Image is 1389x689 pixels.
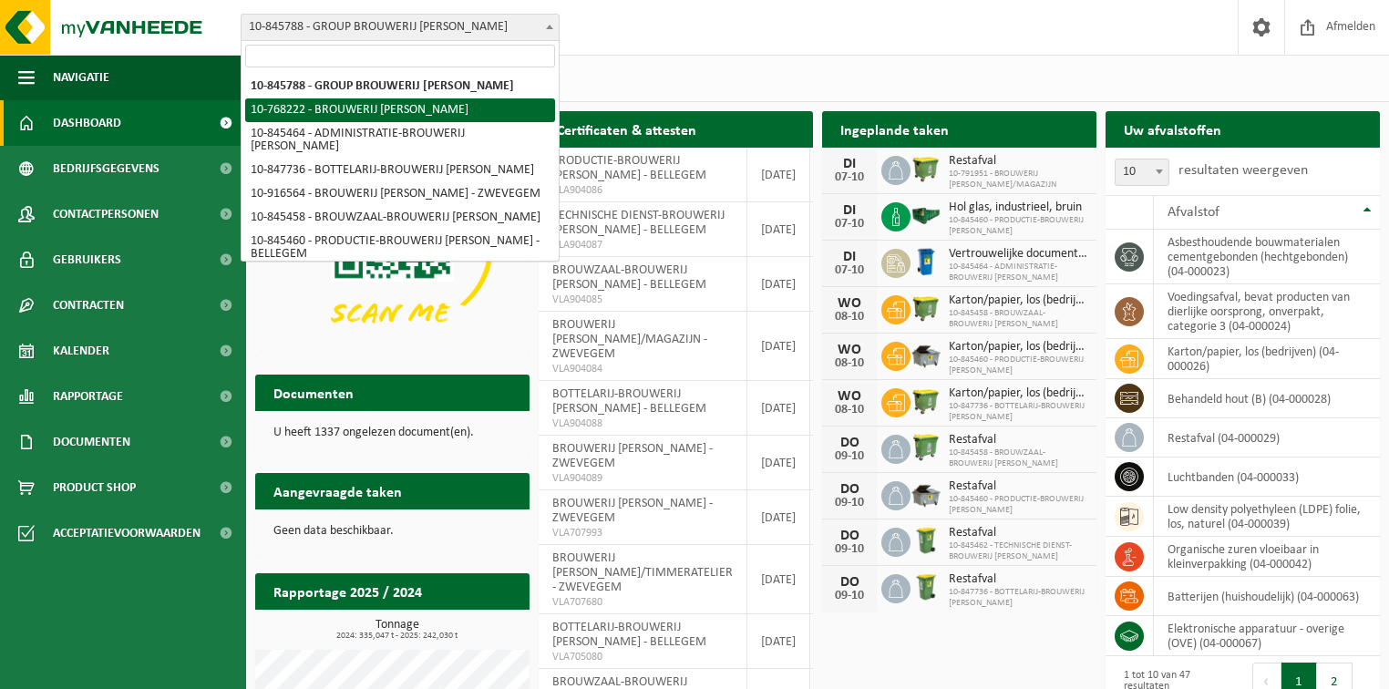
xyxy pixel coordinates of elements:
[911,246,941,277] img: WB-0240-HPE-BE-09
[552,551,733,594] span: BROUWERIJ [PERSON_NAME]/TIMMERATELIER - ZWEVEGEM
[53,374,123,419] span: Rapportage
[245,159,555,182] li: 10-847736 - BOTTELARIJ-BROUWERIJ [PERSON_NAME]
[53,328,109,374] span: Kalender
[1154,537,1380,577] td: organische zuren vloeibaar in kleinverpakking (04-000042)
[552,595,733,610] span: VLA707680
[552,471,733,486] span: VLA904089
[394,609,528,645] a: Bekijk rapportage
[53,100,121,146] span: Dashboard
[831,436,868,450] div: DO
[1168,205,1219,220] span: Afvalstof
[245,75,555,98] li: 10-845788 - GROUP BROUWERIJ [PERSON_NAME]
[831,482,868,497] div: DO
[242,15,559,40] span: 10-845788 - GROUP BROUWERIJ OMER VANDER GHINSTE
[747,257,810,312] td: [DATE]
[552,526,733,540] span: VLA707993
[1154,339,1380,379] td: karton/papier, los (bedrijven) (04-000026)
[264,632,530,641] span: 2024: 335,047 t - 2025: 242,030 t
[831,543,868,556] div: 09-10
[552,650,733,664] span: VLA705080
[539,111,715,147] h2: Certificaten & attesten
[911,153,941,184] img: WB-1100-HPE-GN-50
[831,404,868,416] div: 08-10
[831,529,868,543] div: DO
[747,490,810,545] td: [DATE]
[831,343,868,357] div: WO
[949,355,1087,376] span: 10-845460 - PRODUCTIE-BROUWERIJ [PERSON_NAME]
[949,386,1087,401] span: Karton/papier, los (bedrijven)
[245,182,555,206] li: 10-916564 - BROUWERIJ [PERSON_NAME] - ZWEVEGEM
[1178,163,1308,178] label: resultaten weergeven
[911,293,941,324] img: WB-1100-HPE-GN-50
[1154,379,1380,418] td: behandeld hout (B) (04-000028)
[831,389,868,404] div: WO
[822,111,967,147] h2: Ingeplande taken
[255,573,440,609] h2: Rapportage 2025 / 2024
[949,401,1087,423] span: 10-847736 - BOTTELARIJ-BROUWERIJ [PERSON_NAME]
[1115,159,1169,186] span: 10
[1154,616,1380,656] td: elektronische apparatuur - overige (OVE) (04-000067)
[53,283,124,328] span: Contracten
[831,311,868,324] div: 08-10
[949,308,1087,330] span: 10-845458 - BROUWZAAL-BROUWERIJ [PERSON_NAME]
[273,427,511,439] p: U heeft 1337 ongelezen document(en).
[949,154,1087,169] span: Restafval
[1106,111,1240,147] h2: Uw afvalstoffen
[245,122,555,159] li: 10-845464 - ADMINISTRATIE-BROUWERIJ [PERSON_NAME]
[53,465,136,510] span: Product Shop
[831,250,868,264] div: DI
[255,473,420,509] h2: Aangevraagde taken
[911,525,941,556] img: WB-0240-HPE-GN-50
[255,375,372,410] h2: Documenten
[747,148,810,202] td: [DATE]
[552,318,707,361] span: BROUWERIJ [PERSON_NAME]/MAGAZIJN - ZWEVEGEM
[552,293,733,307] span: VLA904085
[552,183,733,198] span: VLA904086
[53,191,159,237] span: Contactpersonen
[1154,230,1380,284] td: asbesthoudende bouwmaterialen cementgebonden (hechtgebonden) (04-000023)
[552,362,733,376] span: VLA904084
[831,450,868,463] div: 09-10
[1154,497,1380,537] td: low density polyethyleen (LDPE) folie, los, naturel (04-000039)
[831,575,868,590] div: DO
[53,510,201,556] span: Acceptatievoorwaarden
[552,497,713,525] span: BROUWERIJ [PERSON_NAME] - ZWEVEGEM
[911,386,941,416] img: WB-1100-HPE-GN-50
[949,201,1087,215] span: Hol glas, industrieel, bruin
[552,263,706,292] span: BROUWZAAL-BROUWERIJ [PERSON_NAME] - BELLEGEM
[552,238,733,252] span: VLA904087
[552,442,713,470] span: BROUWERIJ [PERSON_NAME] - ZWEVEGEM
[831,218,868,231] div: 07-10
[552,416,733,431] span: VLA904088
[949,447,1087,469] span: 10-845458 - BROUWZAAL-BROUWERIJ [PERSON_NAME]
[949,247,1087,262] span: Vertrouwelijke documenten (recyclage)
[911,571,941,602] img: WB-0240-HPE-GN-50
[949,340,1087,355] span: Karton/papier, los (bedrijven)
[53,146,159,191] span: Bedrijfsgegevens
[831,497,868,509] div: 09-10
[264,619,530,641] h3: Tonnage
[747,545,810,614] td: [DATE]
[949,587,1087,609] span: 10-847736 - BOTTELARIJ-BROUWERIJ [PERSON_NAME]
[747,436,810,490] td: [DATE]
[911,478,941,509] img: WB-5000-GAL-GY-01
[949,293,1087,308] span: Karton/papier, los (bedrijven)
[747,614,810,669] td: [DATE]
[1116,159,1168,185] span: 10
[949,494,1087,516] span: 10-845460 - PRODUCTIE-BROUWERIJ [PERSON_NAME]
[831,296,868,311] div: WO
[911,339,941,370] img: WB-5000-GAL-GY-01
[949,479,1087,494] span: Restafval
[53,237,121,283] span: Gebruikers
[949,526,1087,540] span: Restafval
[552,621,706,649] span: BOTTELARIJ-BROUWERIJ [PERSON_NAME] - BELLEGEM
[747,312,810,381] td: [DATE]
[831,590,868,602] div: 09-10
[273,525,511,538] p: Geen data beschikbaar.
[552,209,725,237] span: TECHNISCHE DIENST-BROUWERIJ [PERSON_NAME] - BELLEGEM
[831,264,868,277] div: 07-10
[911,200,941,231] img: HK-XS-16-GN-00
[245,230,555,266] li: 10-845460 - PRODUCTIE-BROUWERIJ [PERSON_NAME] - BELLEGEM
[53,419,130,465] span: Documenten
[1154,458,1380,497] td: luchtbanden (04-000033)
